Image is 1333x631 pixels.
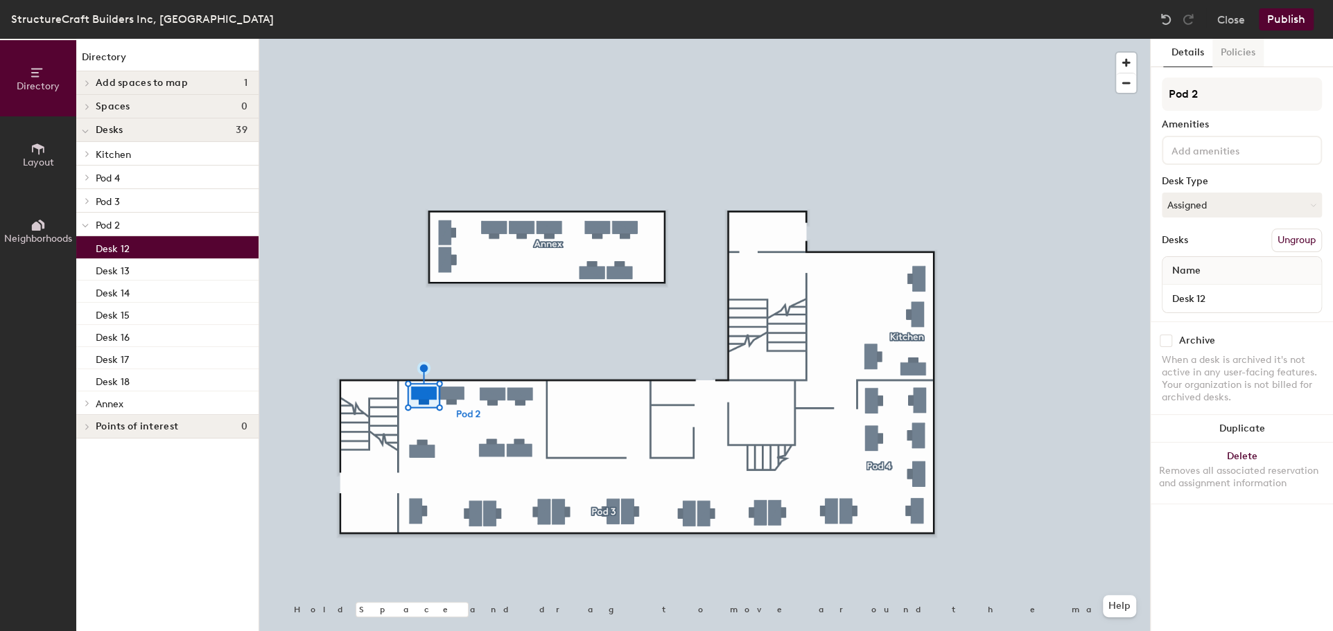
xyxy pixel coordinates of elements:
[1162,193,1322,217] button: Assigned
[96,350,129,366] p: Desk 17
[96,172,120,184] span: Pod 4
[76,50,259,71] h1: Directory
[11,10,274,28] div: StructureCraft Builders Inc, [GEOGRAPHIC_DATA]
[96,125,123,136] span: Desks
[4,233,72,245] span: Neighborhoods
[1163,39,1212,67] button: Details
[244,78,247,89] span: 1
[1212,39,1264,67] button: Policies
[96,149,131,161] span: Kitchen
[96,239,130,255] p: Desk 12
[1162,176,1322,187] div: Desk Type
[1259,8,1314,30] button: Publish
[241,421,247,432] span: 0
[1169,141,1293,158] input: Add amenities
[17,80,60,92] span: Directory
[1151,415,1333,443] button: Duplicate
[23,157,54,168] span: Layout
[96,196,120,208] span: Pod 3
[1159,12,1173,26] img: Undo
[1165,258,1208,283] span: Name
[96,398,123,410] span: Annex
[241,101,247,112] span: 0
[1162,119,1322,130] div: Amenities
[1159,465,1325,490] div: Removes all associated reservation and assignment information
[1103,595,1136,617] button: Help
[96,261,130,277] p: Desk 13
[96,328,130,344] p: Desk 16
[1217,8,1245,30] button: Close
[96,220,120,231] span: Pod 2
[236,125,247,136] span: 39
[1165,289,1318,308] input: Unnamed desk
[1162,235,1188,246] div: Desks
[96,372,130,388] p: Desk 18
[96,78,188,89] span: Add spaces to map
[96,421,178,432] span: Points of interest
[96,101,130,112] span: Spaces
[96,305,130,321] p: Desk 15
[1179,335,1215,346] div: Archive
[1151,443,1333,504] button: DeleteRemoves all associated reservation and assignment information
[1271,229,1322,252] button: Ungroup
[1181,12,1195,26] img: Redo
[96,283,130,299] p: Desk 14
[1162,354,1322,404] div: When a desk is archived it's not active in any user-facing features. Your organization is not bil...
